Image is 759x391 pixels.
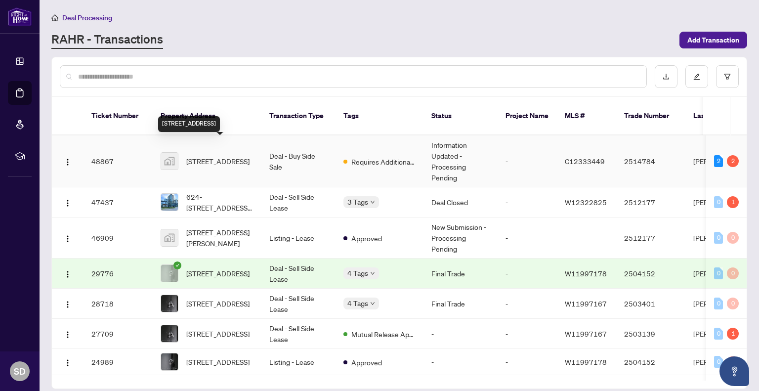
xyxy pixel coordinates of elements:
td: 2503401 [616,289,685,319]
button: Logo [60,326,76,342]
span: edit [693,73,700,80]
td: - [498,319,557,349]
span: [STREET_ADDRESS] [186,268,250,279]
img: thumbnail-img [161,295,178,312]
img: thumbnail-img [161,353,178,370]
button: Logo [60,153,76,169]
img: Logo [64,270,72,278]
span: [STREET_ADDRESS] [186,156,250,167]
span: W12322825 [565,198,607,207]
td: 2504152 [616,349,685,375]
span: download [663,73,670,80]
div: 1 [727,196,739,208]
td: - [498,259,557,289]
span: Requires Additional Docs [351,156,416,167]
td: 47437 [84,187,153,217]
td: Final Trade [423,289,498,319]
th: Trade Number [616,97,685,135]
img: logo [8,7,32,26]
span: [STREET_ADDRESS] [186,328,250,339]
td: - [423,349,498,375]
div: 0 [727,356,739,368]
span: [STREET_ADDRESS] [186,356,250,367]
div: 2 [714,155,723,167]
span: 4 Tags [347,298,368,309]
span: C12333449 [565,157,605,166]
td: Deal Closed [423,187,498,217]
span: down [370,271,375,276]
span: [STREET_ADDRESS][PERSON_NAME] [186,227,253,249]
td: 27709 [84,319,153,349]
img: thumbnail-img [161,153,178,170]
td: 2512177 [616,217,685,259]
td: Information Updated - Processing Pending [423,135,498,187]
td: Deal - Sell Side Lease [261,187,336,217]
div: 0 [714,328,723,340]
span: down [370,301,375,306]
td: 2504152 [616,259,685,289]
td: - [498,135,557,187]
span: [STREET_ADDRESS] [186,298,250,309]
button: download [655,65,677,88]
div: 0 [727,267,739,279]
td: Deal - Sell Side Lease [261,319,336,349]
span: Approved [351,357,382,368]
span: W11997178 [565,269,607,278]
td: Deal - Sell Side Lease [261,289,336,319]
img: Logo [64,331,72,339]
td: - [498,217,557,259]
div: 0 [714,298,723,309]
span: check-circle [173,261,181,269]
td: 29776 [84,259,153,289]
td: Deal - Buy Side Sale [261,135,336,187]
img: Logo [64,301,72,308]
span: down [370,200,375,205]
button: Logo [60,230,76,246]
td: Listing - Lease [261,217,336,259]
button: Logo [60,265,76,281]
button: Add Transaction [679,32,747,48]
button: Logo [60,296,76,311]
span: W11997167 [565,329,607,338]
img: thumbnail-img [161,325,178,342]
td: - [498,289,557,319]
td: - [498,349,557,375]
span: Mutual Release Approved [351,329,416,340]
img: Logo [64,158,72,166]
div: [STREET_ADDRESS] [158,116,220,132]
span: 624-[STREET_ADDRESS][PERSON_NAME] [186,191,253,213]
button: Open asap [719,356,749,386]
div: 2 [727,155,739,167]
div: 0 [714,196,723,208]
span: Deal Processing [62,13,112,22]
span: W11997167 [565,299,607,308]
div: 0 [714,356,723,368]
td: - [423,319,498,349]
td: 48867 [84,135,153,187]
a: RAHR - Transactions [51,31,163,49]
td: 46909 [84,217,153,259]
span: home [51,14,58,21]
td: Final Trade [423,259,498,289]
td: - [498,187,557,217]
div: 0 [714,267,723,279]
img: Logo [64,235,72,243]
img: Logo [64,199,72,207]
span: filter [724,73,731,80]
img: Logo [64,359,72,367]
th: Ticket Number [84,97,153,135]
td: 24989 [84,349,153,375]
td: 2503139 [616,319,685,349]
span: 4 Tags [347,267,368,279]
th: Project Name [498,97,557,135]
div: 1 [727,328,739,340]
img: thumbnail-img [161,265,178,282]
img: thumbnail-img [161,229,178,246]
button: Logo [60,194,76,210]
div: 0 [714,232,723,244]
th: Status [423,97,498,135]
button: filter [716,65,739,88]
span: 3 Tags [347,196,368,208]
td: Listing - Lease [261,349,336,375]
span: W11997178 [565,357,607,366]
